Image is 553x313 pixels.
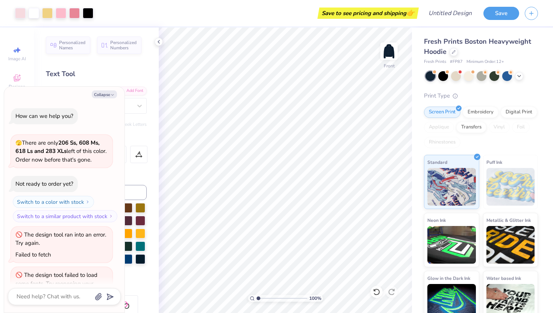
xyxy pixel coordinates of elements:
[13,210,117,222] button: Switch to a similar product with stock
[427,216,446,224] span: Neon Ink
[15,112,73,120] div: How can we help you?
[15,139,22,147] span: 🫣
[381,44,397,59] img: Front
[424,122,454,133] div: Applique
[456,122,486,133] div: Transfers
[92,90,117,98] button: Collapse
[486,168,535,206] img: Puff Ink
[486,274,521,282] span: Water based Ink
[512,122,530,133] div: Foil
[8,56,26,62] span: Image AI
[15,231,106,247] div: The design tool ran into an error. Try again.
[117,87,147,95] div: Add Font
[466,59,504,65] span: Minimum Order: 12 +
[427,274,470,282] span: Glow in the Dark Ink
[59,40,86,50] span: Personalized Names
[110,40,137,50] span: Personalized Numbers
[463,107,498,118] div: Embroidery
[85,200,90,204] img: Switch to a color with stock
[489,122,510,133] div: Vinyl
[15,271,97,296] div: The design tool failed to load some fonts. Try reopening your design to fix the issue.
[486,226,535,264] img: Metallic & Glitter Ink
[450,59,463,65] span: # FP87
[427,158,447,166] span: Standard
[46,69,147,79] div: Text Tool
[424,37,531,56] span: Fresh Prints Boston Heavyweight Hoodie
[9,84,25,90] span: Designs
[424,137,460,148] div: Rhinestones
[424,59,446,65] span: Fresh Prints
[309,295,321,302] span: 100 %
[15,180,73,188] div: Not ready to order yet?
[109,214,113,218] img: Switch to a similar product with stock
[486,216,531,224] span: Metallic & Glitter Ink
[406,8,415,17] span: 👉
[424,92,538,100] div: Print Type
[319,8,417,19] div: Save to see pricing and shipping
[501,107,537,118] div: Digital Print
[384,63,395,69] div: Front
[427,226,476,264] img: Neon Ink
[15,251,51,258] div: Failed to fetch
[422,6,478,21] input: Untitled Design
[13,196,94,208] button: Switch to a color with stock
[424,107,460,118] div: Screen Print
[427,168,476,206] img: Standard
[483,7,519,20] button: Save
[486,158,502,166] span: Puff Ink
[15,139,106,163] span: There are only left of this color. Order now before that's gone.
